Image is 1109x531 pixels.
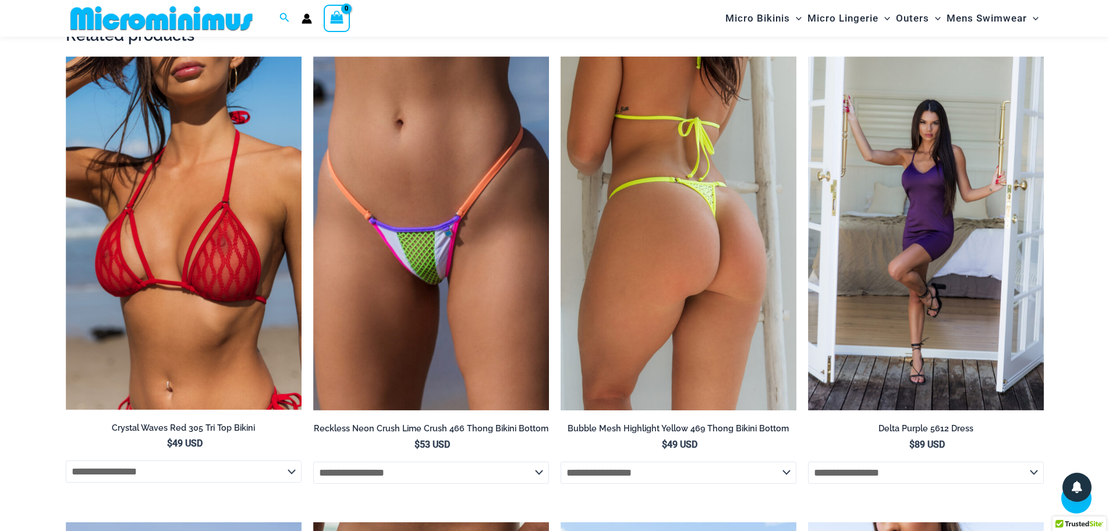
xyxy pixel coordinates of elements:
a: Mens SwimwearMenu ToggleMenu Toggle [944,3,1041,33]
span: $ [167,438,172,449]
a: Account icon link [302,13,312,24]
a: Delta Purple 5612 Dress [808,423,1044,438]
span: Mens Swimwear [947,3,1027,33]
nav: Site Navigation [721,2,1044,35]
span: Menu Toggle [878,3,890,33]
span: Menu Toggle [1027,3,1039,33]
h2: Bubble Mesh Highlight Yellow 469 Thong Bikini Bottom [561,423,796,434]
img: Bubble Mesh Highlight Yellow 309 Tri Top 469 Thong 03 [561,57,796,411]
bdi: 53 USD [414,439,450,450]
span: $ [414,439,420,450]
img: Delta Purple 5612 Dress 01 [808,57,1044,411]
span: Micro Lingerie [807,3,878,33]
a: Bubble Mesh Highlight Yellow 469 Thong 02Bubble Mesh Highlight Yellow 309 Tri Top 469 Thong 03Bub... [561,57,796,411]
a: Search icon link [279,11,290,26]
a: Micro LingerieMenu ToggleMenu Toggle [805,3,893,33]
span: $ [909,439,915,450]
span: Outers [896,3,929,33]
span: $ [662,439,667,450]
a: Reckless Neon Crush Lime Crush 466 Thong Bikini Bottom [313,423,549,438]
img: MM SHOP LOGO FLAT [66,5,257,31]
span: Menu Toggle [790,3,802,33]
bdi: 49 USD [167,438,203,449]
h2: Reckless Neon Crush Lime Crush 466 Thong Bikini Bottom [313,423,549,434]
img: Crystal Waves 305 Tri Top 01 [66,57,302,410]
img: Reckless Neon Crush Lime Crush 466 Thong [313,57,549,411]
a: Reckless Neon Crush Lime Crush 466 ThongReckless Neon Crush Lime Crush 466 Thong 01Reckless Neon ... [313,57,549,411]
a: OutersMenu ToggleMenu Toggle [893,3,944,33]
bdi: 89 USD [909,439,945,450]
h2: Delta Purple 5612 Dress [808,423,1044,434]
a: Micro BikinisMenu ToggleMenu Toggle [722,3,805,33]
span: Micro Bikinis [725,3,790,33]
a: View Shopping Cart, empty [324,5,350,31]
a: Bubble Mesh Highlight Yellow 469 Thong Bikini Bottom [561,423,796,438]
a: Crystal Waves 305 Tri Top 01Crystal Waves 305 Tri Top 4149 Thong 04Crystal Waves 305 Tri Top 4149... [66,57,302,410]
a: Crystal Waves Red 305 Tri Top Bikini [66,423,302,438]
h2: Crystal Waves Red 305 Tri Top Bikini [66,423,302,434]
a: Delta Purple 5612 Dress 01Delta Purple 5612 Dress 03Delta Purple 5612 Dress 03 [808,57,1044,411]
span: Menu Toggle [929,3,941,33]
bdi: 49 USD [662,439,697,450]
